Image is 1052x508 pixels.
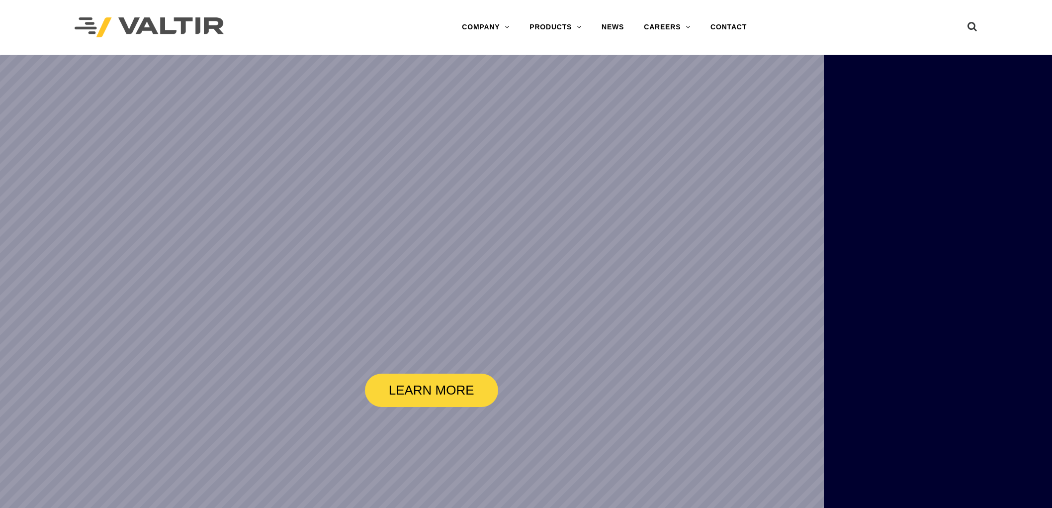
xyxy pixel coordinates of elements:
[634,17,701,37] a: CAREERS
[452,17,520,37] a: COMPANY
[365,374,498,407] a: LEARN MORE
[592,17,634,37] a: NEWS
[701,17,757,37] a: CONTACT
[75,17,224,38] img: Valtir
[520,17,592,37] a: PRODUCTS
